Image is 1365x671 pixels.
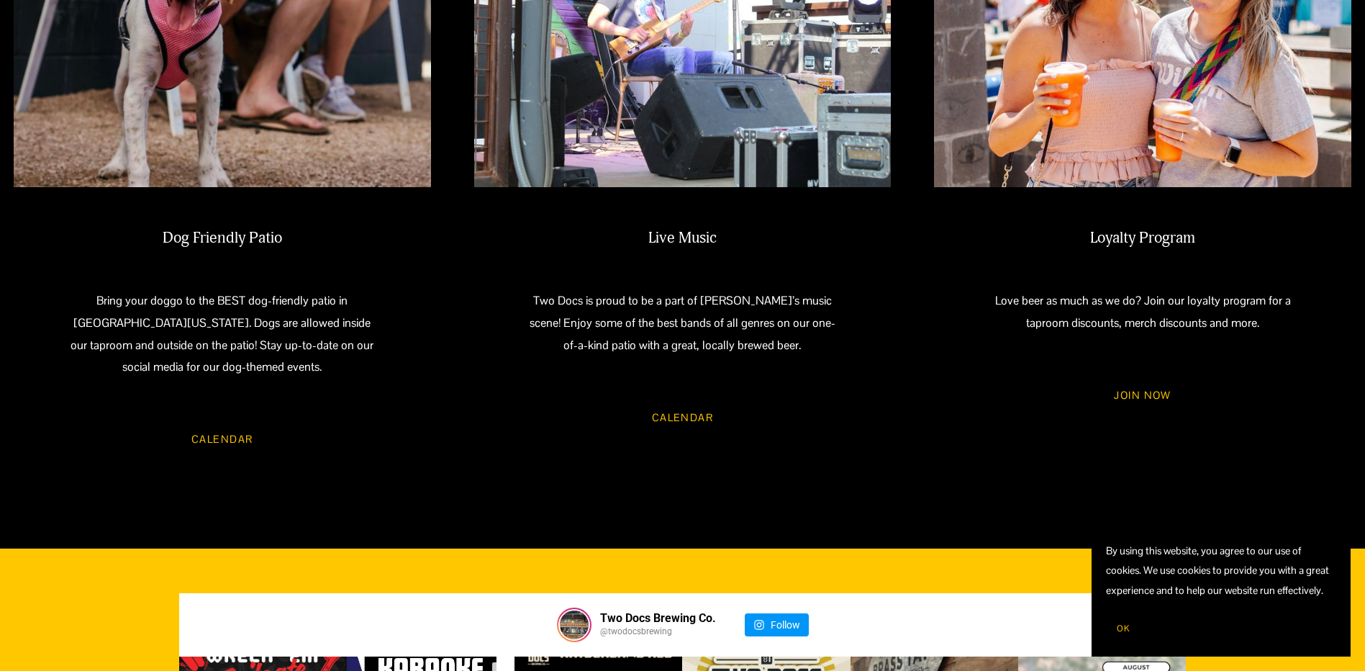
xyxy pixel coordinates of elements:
p: Two Docs is proud to be a part of [PERSON_NAME]’s music scene! Enjoy some of the best bands of al... [526,290,839,356]
h2: Dog Friendly Patio [65,229,378,248]
a: JOIN NOW [1094,377,1192,415]
h2: Loyalty Program [987,229,1300,248]
a: @twodocsbrewing [600,625,716,638]
img: twodocsbrewing [560,611,589,639]
section: Cookie banner [1092,527,1351,657]
a: Follow [745,613,809,636]
div: Follow [771,613,800,636]
a: CALENDAR [171,420,273,459]
a: Two Docs Brewing Co. [600,612,716,625]
p: By using this website, you agree to our use of cookies. We use cookies to provide you with a grea... [1106,541,1336,600]
a: Calendar [631,398,734,436]
span: OK [1117,623,1130,634]
button: OK [1106,615,1140,642]
p: Bring your doggo to the BEST dog-friendly patio in [GEOGRAPHIC_DATA][US_STATE]. Dogs are allowed ... [65,290,378,379]
p: Love beer as much as we do? Join our loyalty program for a taproom discounts, merch discounts and... [987,290,1300,335]
h2: Live Music [526,229,839,248]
